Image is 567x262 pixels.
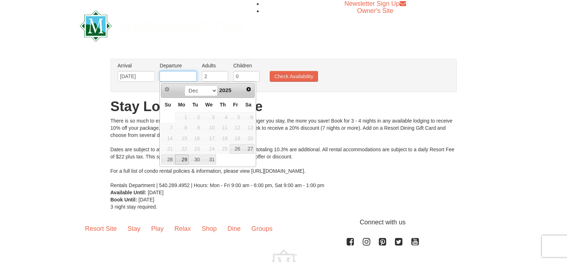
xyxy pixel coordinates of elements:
a: 30 [189,154,201,165]
td: available [189,154,202,165]
span: 3 night stay required. [111,204,157,210]
a: Prev [162,84,172,94]
span: 20 [242,133,254,143]
a: 26 [230,144,242,154]
td: available [175,144,189,154]
td: available [216,144,229,154]
span: Next [246,86,251,92]
h1: Stay Longer Save More [111,99,457,114]
span: [DATE] [138,197,154,203]
a: Relax [169,218,196,240]
a: Groups [246,218,278,240]
td: available [161,144,174,154]
label: Adults [202,62,228,69]
td: available [202,154,216,165]
label: Arrival [118,62,155,69]
td: available [242,144,255,154]
span: 5 [230,112,242,122]
span: Monday [178,102,185,108]
span: 25 [217,144,229,154]
span: 8 [175,123,189,133]
strong: Book Until: [111,197,137,203]
img: Massanutten Resort Logo [80,10,244,42]
p: Connect with us [80,218,488,227]
a: Shop [196,218,222,240]
span: 21 [161,144,174,154]
td: available [242,133,255,144]
span: 1 [175,112,189,122]
td: available [175,133,189,144]
a: Massanutten Resort [80,16,244,33]
span: 9 [189,123,201,133]
td: available [242,123,255,133]
td: available [175,123,189,133]
a: 27 [242,144,254,154]
a: Owner's Site [357,7,393,14]
a: Dine [222,218,246,240]
a: 31 [202,154,216,165]
span: Sunday [165,102,171,108]
td: available [202,112,216,123]
label: Children [233,62,260,69]
a: Play [146,218,169,240]
td: available [161,123,174,133]
td: available [216,112,229,123]
label: Departure [160,62,197,69]
span: 6 [242,112,254,122]
span: 19 [230,133,242,143]
td: available [216,133,229,144]
a: Resort Site [80,218,122,240]
td: available [202,133,216,144]
td: available [202,144,216,154]
strong: Available Until: [111,190,147,195]
td: available [189,112,202,123]
span: Saturday [245,102,251,108]
span: Thursday [220,102,226,108]
span: 22 [175,144,189,154]
button: Check Availability [270,71,318,82]
span: 3 [202,112,216,122]
td: available [161,154,174,165]
span: Wednesday [205,102,213,108]
span: 2 [189,112,201,122]
span: 17 [202,133,216,143]
td: available [242,112,255,123]
td: available [189,123,202,133]
span: 13 [242,123,254,133]
td: available [229,133,242,144]
span: 14 [161,133,174,143]
a: Next [244,84,254,94]
a: 28 [161,154,174,165]
td: available [189,133,202,144]
span: 2025 [219,87,231,93]
div: There is so much to explore at [GEOGRAPHIC_DATA] and the longer you stay, the more you save! Book... [111,117,457,189]
span: [DATE] [148,190,163,195]
span: 4 [217,112,229,122]
a: 29 [175,154,189,165]
td: available [175,154,189,165]
span: 11 [217,123,229,133]
span: Tuesday [192,102,198,108]
span: Prev [164,86,170,92]
span: 7 [161,123,174,133]
td: available [229,112,242,123]
span: 15 [175,133,189,143]
span: Friday [233,102,238,108]
td: available [216,123,229,133]
td: available [189,144,202,154]
span: 24 [202,144,216,154]
td: available [161,133,174,144]
td: available [229,123,242,133]
a: Stay [122,218,146,240]
span: 12 [230,123,242,133]
span: 23 [189,144,201,154]
td: available [202,123,216,133]
span: 16 [189,133,201,143]
span: 18 [217,133,229,143]
td: available [229,144,242,154]
td: available [175,112,189,123]
span: 10 [202,123,216,133]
